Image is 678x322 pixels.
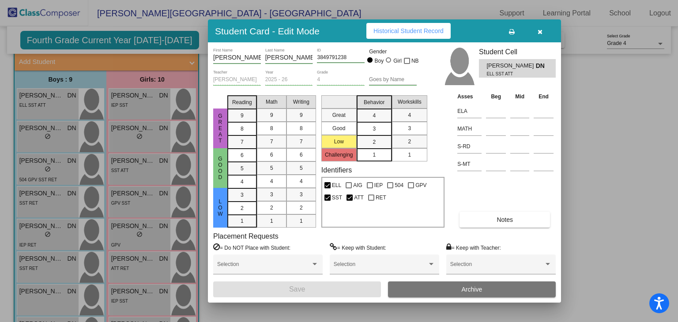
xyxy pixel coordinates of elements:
[486,61,535,71] span: [PERSON_NAME]
[216,156,224,180] span: Good
[479,48,556,56] h3: Student Cell
[462,286,482,293] span: Archive
[457,140,482,153] input: assessment
[508,92,531,101] th: Mid
[415,180,426,191] span: GPV
[270,204,273,212] span: 2
[398,98,422,106] span: Workskills
[241,204,244,212] span: 2
[446,243,501,252] label: = Keep with Teacher:
[411,56,419,66] span: NB
[317,55,365,61] input: Enter ID
[408,138,411,146] span: 2
[484,92,508,101] th: Beg
[300,138,303,146] span: 7
[373,138,376,146] span: 2
[330,243,386,252] label: = Keep with Student:
[241,217,244,225] span: 1
[373,151,376,159] span: 1
[213,77,261,83] input: teacher
[364,98,384,106] span: Behavior
[354,192,364,203] span: ATT
[241,125,244,133] span: 8
[369,77,417,83] input: goes by name
[241,151,244,159] span: 6
[241,138,244,146] span: 7
[373,27,444,34] span: Historical Student Record
[270,151,273,159] span: 6
[373,112,376,120] span: 4
[317,77,365,83] input: grade
[241,178,244,186] span: 4
[408,124,411,132] span: 3
[289,285,305,293] span: Save
[216,198,224,217] span: Low
[455,92,484,101] th: Asses
[536,61,548,71] span: DN
[300,191,303,198] span: 3
[241,165,244,172] span: 5
[270,191,273,198] span: 3
[215,26,320,37] h3: Student Card - Edit Mode
[293,98,309,106] span: Writing
[393,57,402,65] div: Girl
[460,212,550,228] button: Notes
[300,111,303,119] span: 9
[373,125,376,133] span: 3
[300,164,303,172] span: 5
[300,124,303,132] span: 8
[241,112,244,120] span: 9
[376,192,386,203] span: RET
[300,177,303,185] span: 4
[270,138,273,146] span: 7
[270,217,273,225] span: 1
[332,192,342,203] span: SST
[270,124,273,132] span: 8
[213,232,279,240] label: Placement Requests
[321,166,352,174] label: Identifiers
[353,180,362,191] span: AIG
[408,151,411,159] span: 1
[270,111,273,119] span: 9
[374,180,383,191] span: IEP
[497,216,513,223] span: Notes
[388,281,556,297] button: Archive
[395,180,403,191] span: 504
[300,151,303,159] span: 6
[369,48,417,56] mat-label: Gender
[457,105,482,118] input: assessment
[366,23,451,39] button: Historical Student Record
[241,191,244,199] span: 3
[457,122,482,135] input: assessment
[374,57,384,65] div: Boy
[213,243,290,252] label: = Do NOT Place with Student:
[457,157,482,171] input: assessment
[531,92,556,101] th: End
[216,113,224,144] span: Great
[232,98,252,106] span: Reading
[270,164,273,172] span: 5
[265,77,313,83] input: year
[213,281,381,297] button: Save
[266,98,278,106] span: Math
[332,180,341,191] span: ELL
[300,204,303,212] span: 2
[300,217,303,225] span: 1
[408,111,411,119] span: 4
[270,177,273,185] span: 4
[486,71,529,77] span: ELL SST ATT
